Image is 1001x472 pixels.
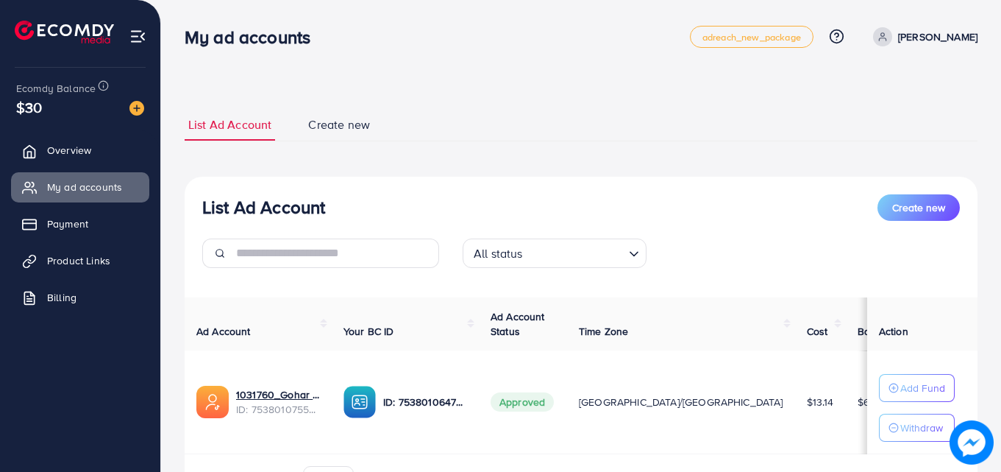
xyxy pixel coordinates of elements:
img: image [129,101,144,116]
button: Add Fund [879,374,955,402]
img: menu [129,28,146,45]
span: Ad Account Status [491,309,545,339]
span: Action [879,324,908,339]
span: ID: 7538010755361046545 [236,402,320,417]
button: Withdraw [879,414,955,442]
span: Create new [892,200,945,215]
input: Search for option [527,240,623,264]
a: Payment [11,209,149,239]
a: Product Links [11,246,149,275]
a: My ad accounts [11,172,149,202]
h3: My ad accounts [185,27,322,48]
span: Payment [47,216,88,231]
span: Time Zone [579,324,628,339]
span: Product Links [47,253,110,268]
p: Withdraw [900,419,943,437]
button: Create new [877,194,960,221]
span: Billing [47,290,76,305]
span: $30 [16,96,42,118]
span: Cost [807,324,828,339]
p: ID: 7538010647703846913 [383,393,467,411]
a: 1031760_Gohar enterprises_1755079930946 [236,387,320,402]
p: Add Fund [900,379,945,397]
span: My ad accounts [47,180,122,194]
div: <span class='underline'>1031760_Gohar enterprises_1755079930946</span></br>7538010755361046545 [236,387,320,418]
a: adreach_new_package [690,26,813,48]
span: All status [471,243,526,264]
a: Overview [11,135,149,165]
p: [PERSON_NAME] [898,28,977,46]
span: Ad Account [196,324,251,339]
div: Search for option [463,239,646,268]
span: [GEOGRAPHIC_DATA]/[GEOGRAPHIC_DATA] [579,395,783,409]
span: Ecomdy Balance [16,81,96,96]
span: Your BC ID [343,324,394,339]
img: logo [15,21,114,43]
span: Create new [308,116,370,133]
span: Approved [491,392,554,412]
span: $13.14 [807,395,834,409]
img: image [950,420,994,465]
img: ic-ba-acc.ded83a64.svg [343,386,376,418]
span: adreach_new_package [702,32,801,42]
span: List Ad Account [188,116,271,133]
h3: List Ad Account [202,197,325,218]
span: Overview [47,143,91,158]
a: [PERSON_NAME] [867,27,977,46]
img: ic-ads-acc.e4c84228.svg [196,386,229,418]
a: Billing [11,283,149,312]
